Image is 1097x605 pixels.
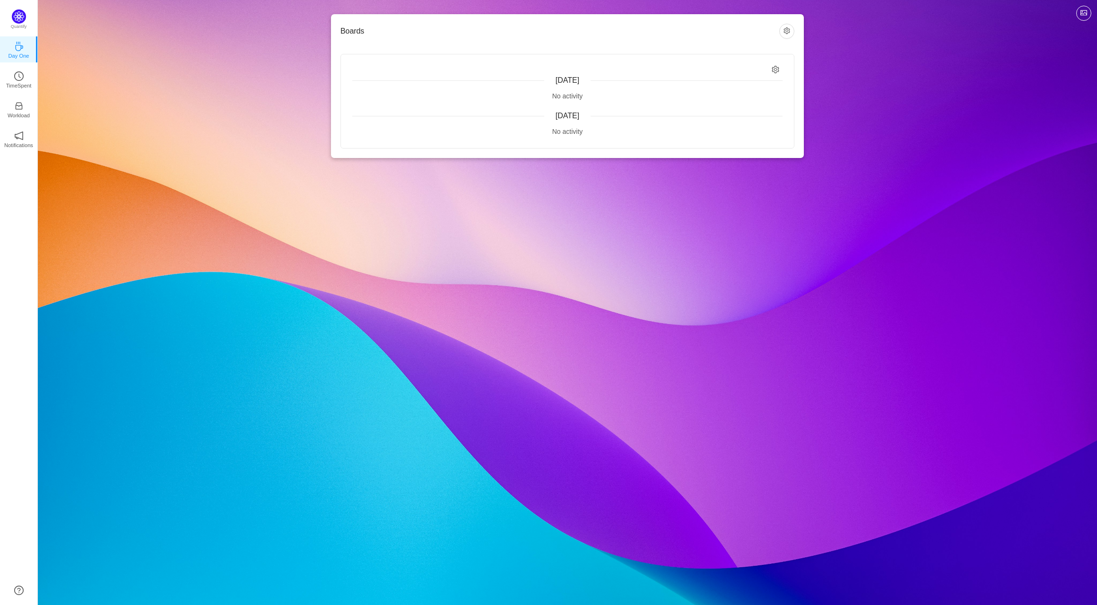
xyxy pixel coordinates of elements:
[556,112,579,120] span: [DATE]
[1076,6,1091,21] button: icon: picture
[14,134,24,143] a: icon: notificationNotifications
[8,52,29,60] p: Day One
[14,101,24,111] i: icon: inbox
[6,81,32,90] p: TimeSpent
[14,44,24,54] a: icon: coffeeDay One
[779,24,794,39] button: icon: setting
[14,586,24,595] a: icon: question-circle
[772,66,780,74] i: icon: setting
[12,9,26,24] img: Quantify
[352,91,783,101] div: No activity
[14,42,24,51] i: icon: coffee
[352,127,783,137] div: No activity
[8,111,30,120] p: Workload
[14,131,24,140] i: icon: notification
[556,76,579,84] span: [DATE]
[4,141,33,149] p: Notifications
[14,74,24,84] a: icon: clock-circleTimeSpent
[14,104,24,114] a: icon: inboxWorkload
[11,24,27,30] p: Quantify
[14,71,24,81] i: icon: clock-circle
[340,26,779,36] h3: Boards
